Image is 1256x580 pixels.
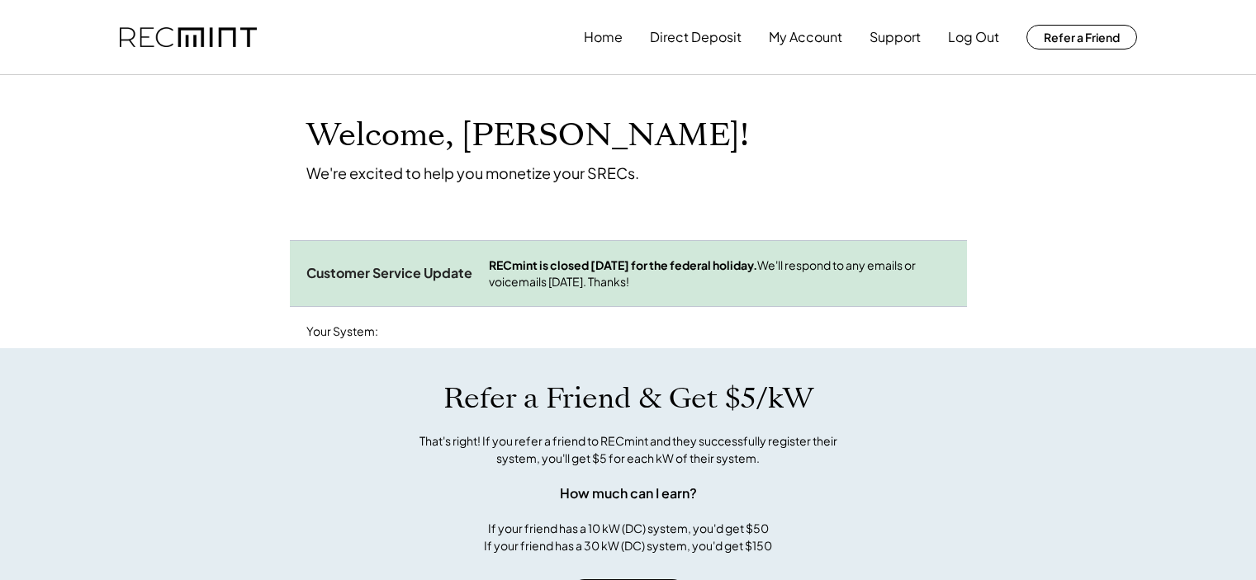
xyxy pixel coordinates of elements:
button: Log Out [948,21,999,54]
div: We'll respond to any emails or voicemails [DATE]. Thanks! [489,257,950,290]
button: Home [584,21,623,54]
strong: RECmint is closed [DATE] for the federal holiday. [489,257,757,272]
button: Direct Deposit [650,21,742,54]
div: Customer Service Update [306,265,472,282]
h1: Welcome, [PERSON_NAME]! [306,116,749,155]
button: My Account [769,21,842,54]
h1: Refer a Friend & Get $5/kW [443,381,813,416]
button: Refer a Friend [1026,25,1137,50]
div: That's right! If you refer a friend to RECmint and they successfully register their system, you'l... [401,432,856,467]
div: We're excited to help you monetize your SRECs. [306,163,639,182]
div: How much can I earn? [560,483,697,503]
div: If your friend has a 10 kW (DC) system, you'd get $50 If your friend has a 30 kW (DC) system, you... [484,520,772,554]
img: recmint-logotype%403x.png [120,27,257,48]
button: Support [870,21,921,54]
div: Your System: [306,323,378,340]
